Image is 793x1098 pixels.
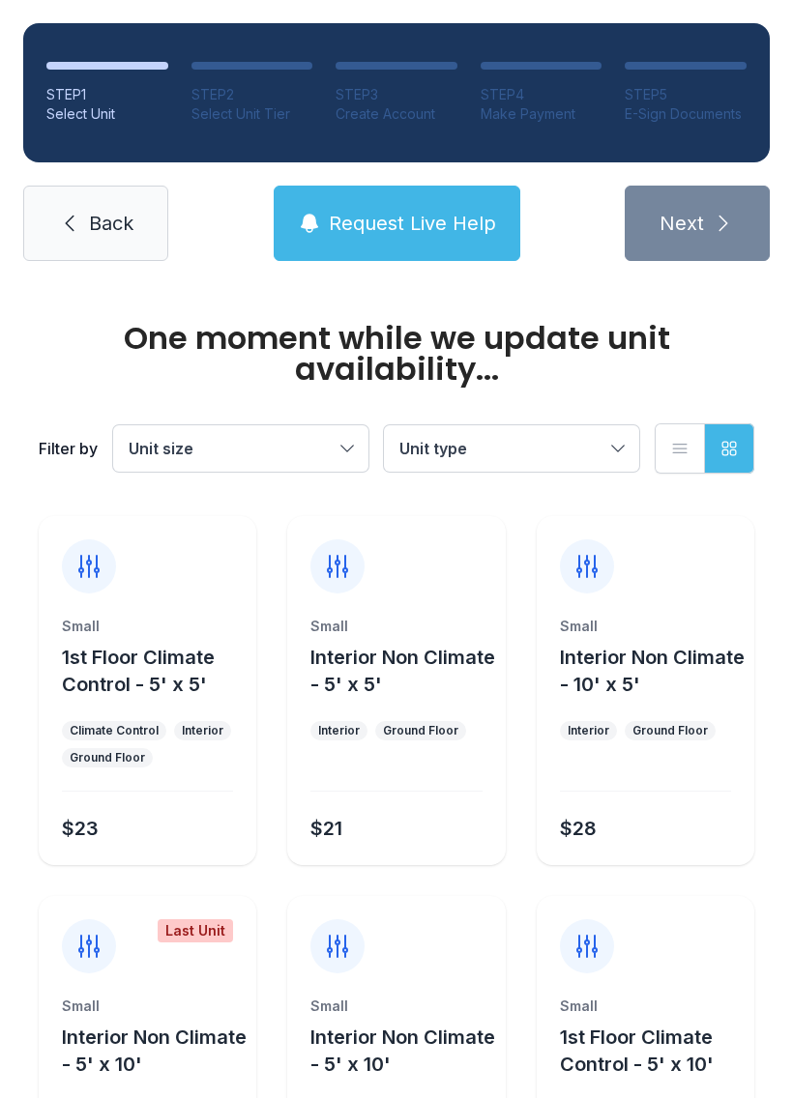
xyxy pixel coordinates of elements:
div: Interior [318,723,360,738]
div: Select Unit Tier [191,104,313,124]
div: Select Unit [46,104,168,124]
div: Interior [182,723,223,738]
button: Interior Non Climate - 5' x 10' [62,1024,249,1078]
button: Interior Non Climate - 5' x 10' [310,1024,497,1078]
span: Interior Non Climate - 5' x 10' [310,1026,495,1076]
div: $28 [560,815,597,842]
div: One moment while we update unit availability... [39,323,754,385]
div: Small [62,617,233,636]
span: Request Live Help [329,210,496,237]
button: 1st Floor Climate Control - 5' x 10' [560,1024,747,1078]
div: Make Payment [481,104,602,124]
button: Interior Non Climate - 5' x 5' [310,644,497,698]
div: Ground Floor [632,723,708,738]
span: Interior Non Climate - 5' x 5' [310,646,495,696]
span: Next [660,210,704,237]
span: Unit size [129,439,193,458]
div: Last Unit [158,919,233,942]
div: STEP 3 [336,85,457,104]
span: Interior Non Climate - 10' x 5' [560,646,745,696]
div: Filter by [39,437,98,460]
div: Small [560,997,731,1016]
div: STEP 2 [191,85,313,104]
div: Climate Control [70,723,159,738]
div: Ground Floor [383,723,458,738]
div: Interior [568,723,609,738]
button: Unit size [113,425,368,472]
div: $23 [62,815,99,842]
span: 1st Floor Climate Control - 5' x 5' [62,646,215,696]
div: STEP 1 [46,85,168,104]
span: 1st Floor Climate Control - 5' x 10' [560,1026,714,1076]
button: 1st Floor Climate Control - 5' x 5' [62,644,249,698]
button: Unit type [384,425,639,472]
div: STEP 5 [625,85,747,104]
span: Back [89,210,133,237]
div: Small [310,997,482,1016]
div: Small [560,617,731,636]
button: Interior Non Climate - 10' x 5' [560,644,747,698]
div: Small [62,997,233,1016]
span: Unit type [399,439,467,458]
div: $21 [310,815,342,842]
div: E-Sign Documents [625,104,747,124]
div: STEP 4 [481,85,602,104]
div: Small [310,617,482,636]
div: Ground Floor [70,750,145,766]
span: Interior Non Climate - 5' x 10' [62,1026,247,1076]
div: Create Account [336,104,457,124]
